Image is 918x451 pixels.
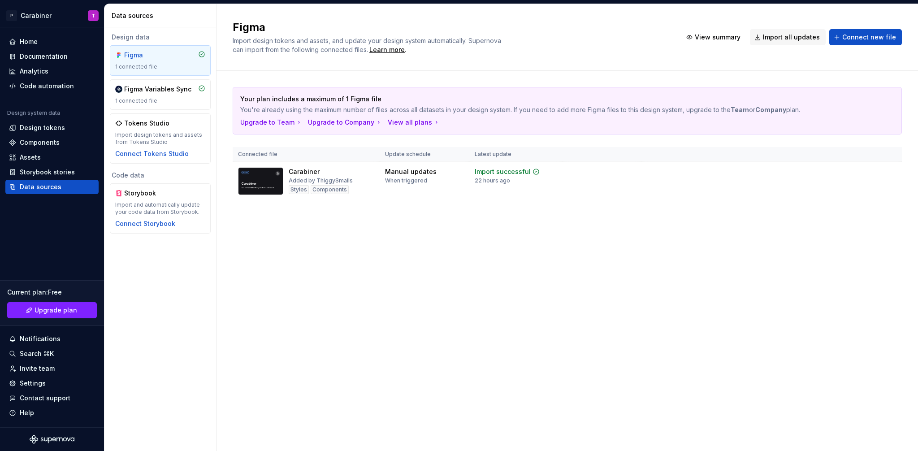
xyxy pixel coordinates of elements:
[289,167,320,176] div: Carabiner
[289,177,353,184] div: Added by ThiggySmalls
[5,121,99,135] a: Design tokens
[750,29,826,45] button: Import all updates
[308,118,382,127] button: Upgrade to Company
[2,6,102,25] button: PCarabinerT
[475,177,510,184] div: 22 hours ago
[6,10,17,21] div: P
[124,51,167,60] div: Figma
[731,106,749,113] b: Team
[289,185,309,194] div: Styles
[110,113,211,164] a: Tokens StudioImport design tokens and assets from Tokens StudioConnect Tokens Studio
[755,106,786,113] b: Company
[115,201,205,216] div: Import and automatically update your code data from Storybook.
[7,302,97,318] a: Upgrade plan
[20,349,54,358] div: Search ⌘K
[115,131,205,146] div: Import design tokens and assets from Tokens Studio
[20,168,75,177] div: Storybook stories
[35,306,77,315] span: Upgrade plan
[20,138,60,147] div: Components
[380,147,469,162] th: Update schedule
[842,33,896,42] span: Connect new file
[5,49,99,64] a: Documentation
[20,408,34,417] div: Help
[763,33,820,42] span: Import all updates
[124,189,167,198] div: Storybook
[5,64,99,78] a: Analytics
[5,150,99,165] a: Assets
[124,85,191,94] div: Figma Variables Sync
[20,82,74,91] div: Code automation
[682,29,746,45] button: View summary
[30,435,74,444] svg: Supernova Logo
[20,123,65,132] div: Design tokens
[91,12,95,19] div: T
[233,20,671,35] h2: Figma
[124,119,169,128] div: Tokens Studio
[110,171,211,180] div: Code data
[5,376,99,390] a: Settings
[20,67,48,76] div: Analytics
[388,118,440,127] button: View all plans
[385,177,427,184] div: When triggered
[7,288,97,297] div: Current plan : Free
[5,391,99,405] button: Contact support
[469,147,563,162] th: Latest update
[20,394,70,403] div: Contact support
[20,37,38,46] div: Home
[20,52,68,61] div: Documentation
[5,361,99,376] a: Invite team
[115,149,189,158] button: Connect Tokens Studio
[115,97,205,104] div: 1 connected file
[5,180,99,194] a: Data sources
[21,11,52,20] div: Carabiner
[368,47,406,53] span: .
[110,79,211,110] a: Figma Variables Sync1 connected file
[5,35,99,49] a: Home
[240,118,303,127] button: Upgrade to Team
[20,379,46,388] div: Settings
[110,183,211,234] a: StorybookImport and automatically update your code data from Storybook.Connect Storybook
[385,167,437,176] div: Manual updates
[5,165,99,179] a: Storybook stories
[5,347,99,361] button: Search ⌘K
[369,45,405,54] a: Learn more
[240,105,831,114] p: You're already using the maximum number of files across all datasets in your design system. If yo...
[20,153,41,162] div: Assets
[233,147,380,162] th: Connected file
[115,219,175,228] button: Connect Storybook
[475,167,531,176] div: Import successful
[5,79,99,93] a: Code automation
[695,33,740,42] span: View summary
[20,334,61,343] div: Notifications
[233,37,503,53] span: Import design tokens and assets, and update your design system automatically. Supernova can impor...
[5,332,99,346] button: Notifications
[5,135,99,150] a: Components
[7,109,60,117] div: Design system data
[5,406,99,420] button: Help
[112,11,212,20] div: Data sources
[311,185,349,194] div: Components
[240,95,831,104] p: Your plan includes a maximum of 1 Figma file
[110,33,211,42] div: Design data
[829,29,902,45] button: Connect new file
[110,45,211,76] a: Figma1 connected file
[20,182,61,191] div: Data sources
[20,364,55,373] div: Invite team
[115,63,205,70] div: 1 connected file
